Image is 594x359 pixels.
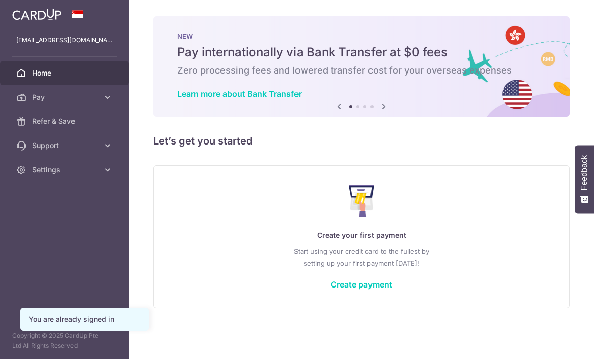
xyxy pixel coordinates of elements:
h6: Zero processing fees and lowered transfer cost for your overseas expenses [177,64,546,77]
span: Settings [32,165,99,175]
div: You are already signed in [29,314,140,324]
span: Home [32,68,99,78]
span: Support [32,140,99,151]
p: Start using your credit card to the fullest by setting up your first payment [DATE]! [174,245,549,269]
button: Feedback - Show survey [575,145,594,213]
h5: Let’s get you started [153,133,570,149]
h5: Pay internationally via Bank Transfer at $0 fees [177,44,546,60]
span: Pay [32,92,99,102]
p: Create your first payment [174,229,549,241]
p: [EMAIL_ADDRESS][DOMAIN_NAME] [16,35,113,45]
img: Bank transfer banner [153,16,570,117]
a: Learn more about Bank Transfer [177,89,302,99]
span: Feedback [580,155,589,190]
p: NEW [177,32,546,40]
img: Make Payment [349,185,375,217]
span: Refer & Save [32,116,99,126]
img: CardUp [12,8,61,20]
a: Create payment [331,279,392,290]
